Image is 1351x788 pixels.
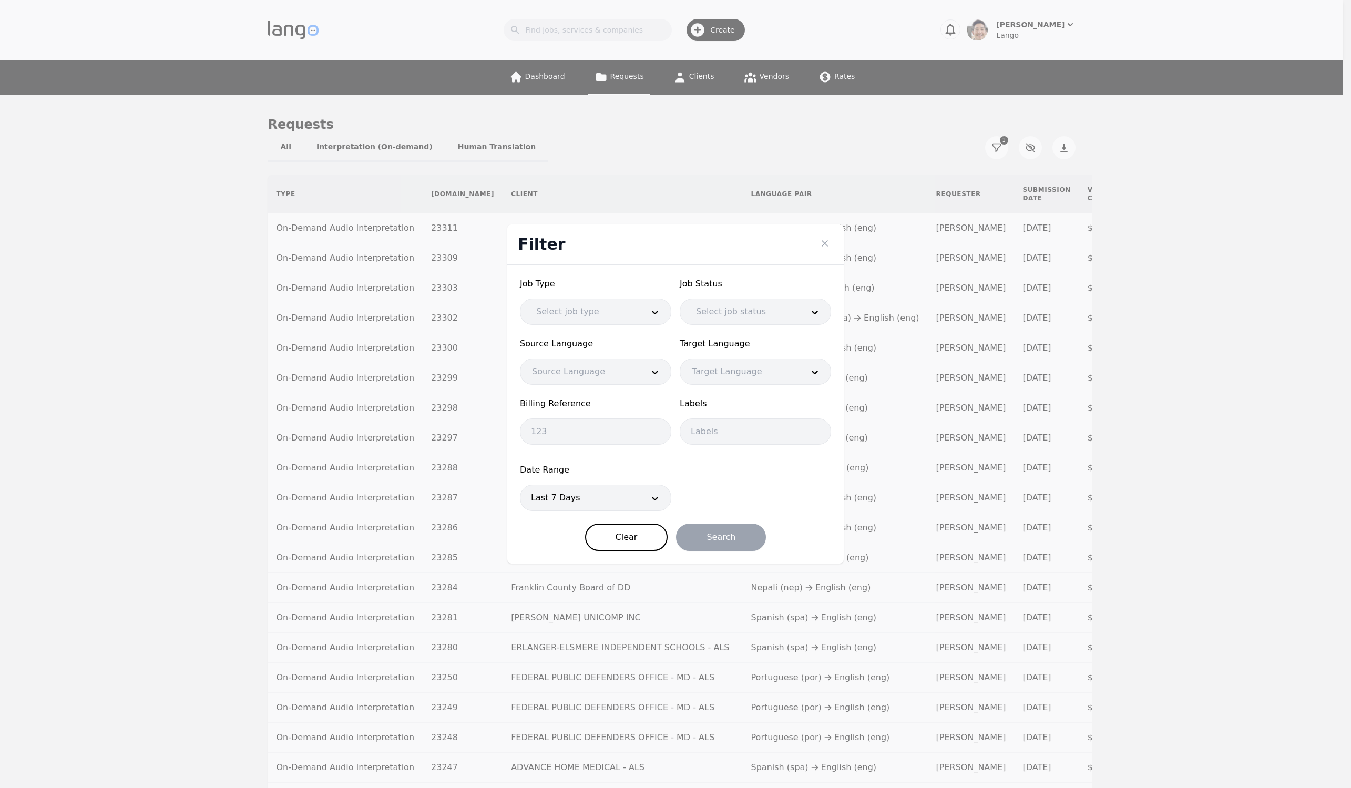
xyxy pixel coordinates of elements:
span: Job Status [680,278,831,290]
span: Filter [518,235,566,253]
input: 123 [520,418,671,445]
button: Clear [585,524,668,551]
span: Target Language [680,337,831,350]
span: Job Type [520,278,671,290]
input: Labels [680,418,831,445]
span: Labels [680,397,831,410]
span: Date Range [520,464,671,476]
button: Close [816,235,833,252]
span: Billing Reference [520,397,671,410]
button: Search [676,524,766,551]
span: Source Language [520,337,671,350]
